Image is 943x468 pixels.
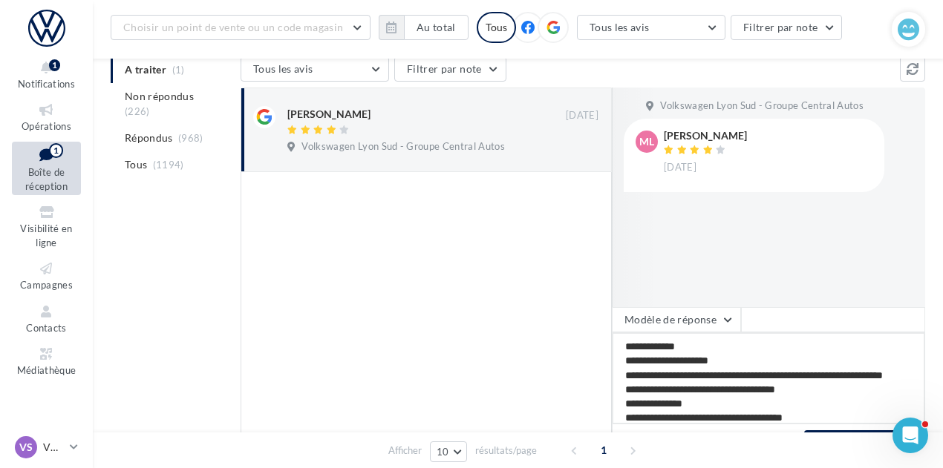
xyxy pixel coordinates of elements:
[639,134,654,149] span: Ml
[590,21,650,33] span: Tous les avis
[477,12,516,43] div: Tous
[893,418,928,453] iframe: Intercom live chat
[178,132,203,144] span: (968)
[379,15,469,40] button: Au total
[287,107,371,122] div: [PERSON_NAME]
[49,59,60,71] div: 1
[664,131,747,141] div: [PERSON_NAME]
[241,56,389,82] button: Tous les avis
[731,15,843,40] button: Filtrer par note
[153,159,184,171] span: (1194)
[20,279,73,291] span: Campagnes
[430,441,468,462] button: 10
[664,161,696,174] span: [DATE]
[20,223,72,248] span: Visibilité en ligne
[804,430,918,455] button: Poster ma réponse
[25,166,68,192] span: Boîte de réception
[12,201,81,251] a: Visibilité en ligne
[301,140,505,154] span: Volkswagen Lyon Sud - Groupe Central Autos
[12,343,81,379] a: Médiathèque
[566,109,598,122] span: [DATE]
[475,444,537,458] span: résultats/page
[125,157,147,172] span: Tous
[253,62,313,75] span: Tous les avis
[577,15,725,40] button: Tous les avis
[18,78,75,90] span: Notifications
[111,15,371,40] button: Choisir un point de vente ou un code magasin
[26,322,67,334] span: Contacts
[12,386,81,422] a: Calendrier
[592,438,616,462] span: 1
[43,440,64,455] p: VW St-Fons
[125,131,173,145] span: Répondus
[12,99,81,135] a: Opérations
[660,99,864,113] span: Volkswagen Lyon Sud - Groupe Central Autos
[22,120,71,132] span: Opérations
[404,15,469,40] button: Au total
[17,364,76,376] span: Médiathèque
[125,105,150,117] span: (226)
[394,56,506,82] button: Filtrer par note
[12,56,81,93] button: Notifications 1
[49,143,63,158] div: 1
[125,89,194,104] span: Non répondus
[437,446,449,458] span: 10
[12,257,81,294] a: Campagnes
[12,300,81,337] a: Contacts
[12,433,81,461] a: VS VW St-Fons
[388,444,422,458] span: Afficher
[123,21,343,33] span: Choisir un point de vente ou un code magasin
[19,440,33,455] span: VS
[612,307,741,332] button: Modèle de réponse
[12,142,81,196] a: Boîte de réception1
